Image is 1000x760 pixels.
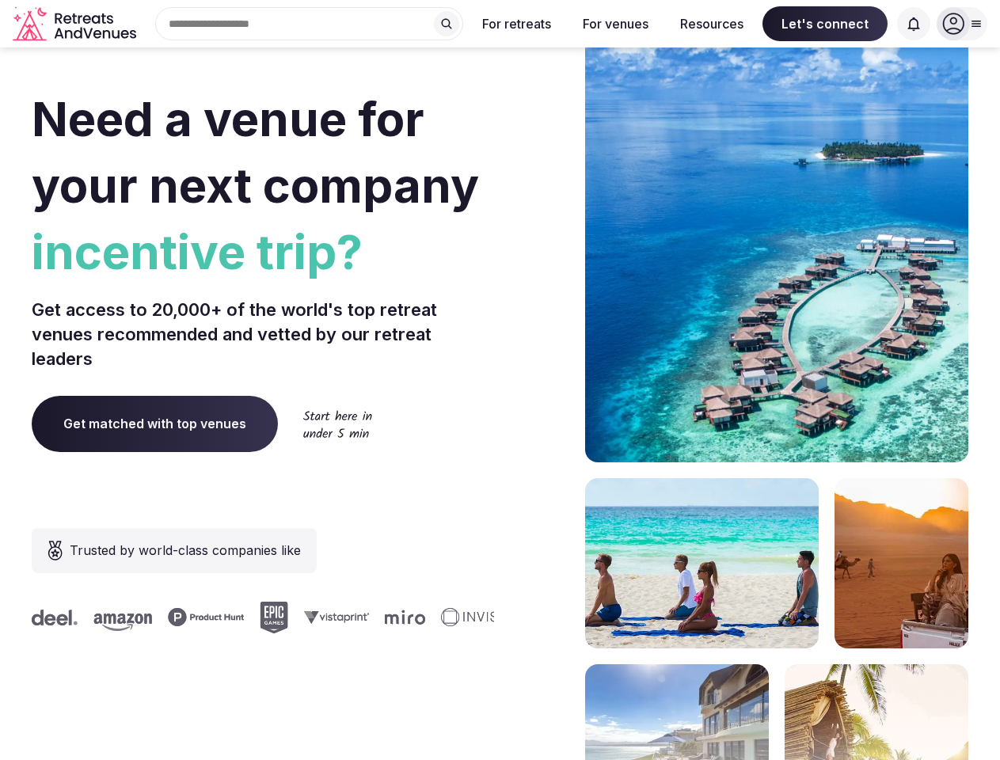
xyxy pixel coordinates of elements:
span: Let's connect [762,6,888,41]
img: Start here in under 5 min [303,410,372,438]
span: Trusted by world-class companies like [70,541,301,560]
button: Resources [667,6,756,41]
svg: Epic Games company logo [251,602,279,633]
button: For retreats [470,6,564,41]
span: incentive trip? [32,218,494,285]
svg: Retreats and Venues company logo [13,6,139,42]
span: Need a venue for your next company [32,90,479,214]
button: For venues [570,6,661,41]
a: Get matched with top venues [32,396,278,451]
img: woman sitting in back of truck with camels [835,478,968,648]
p: Get access to 20,000+ of the world's top retreat venues recommended and vetted by our retreat lea... [32,298,494,370]
img: yoga on tropical beach [585,478,819,648]
a: Visit the homepage [13,6,139,42]
svg: Miro company logo [376,610,416,625]
svg: Invisible company logo [432,608,519,627]
svg: Deel company logo [23,610,69,625]
svg: Vistaprint company logo [295,610,360,624]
